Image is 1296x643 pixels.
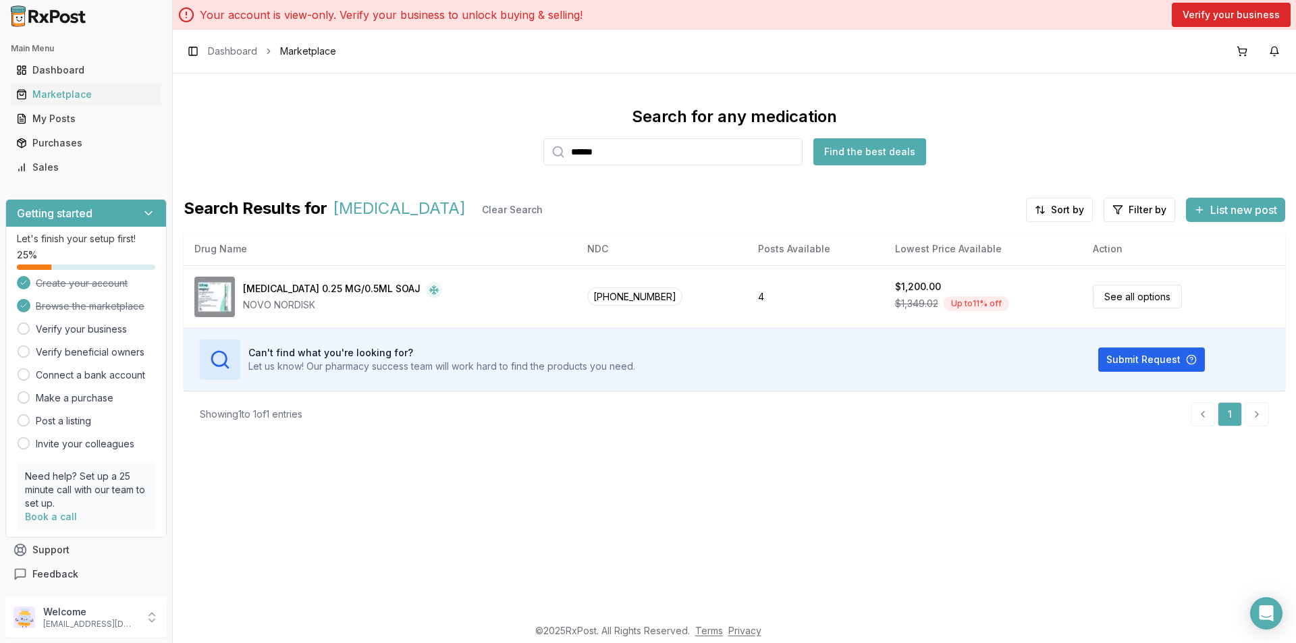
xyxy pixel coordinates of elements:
p: Need help? Set up a 25 minute call with our team to set up. [25,470,147,510]
div: Marketplace [16,88,156,101]
th: Action [1082,233,1285,265]
p: Let us know! Our pharmacy success team will work hard to find the products you need. [248,360,635,373]
p: [EMAIL_ADDRESS][DOMAIN_NAME] [43,619,137,630]
a: List new post [1186,204,1285,218]
span: [PHONE_NUMBER] [587,287,682,306]
a: Verify beneficial owners [36,345,144,359]
div: Showing 1 to 1 of 1 entries [200,408,302,421]
span: $1,349.02 [895,297,938,310]
span: 25 % [17,248,37,262]
th: Lowest Price Available [884,233,1082,265]
img: RxPost Logo [5,5,92,27]
button: Filter by [1104,198,1175,222]
span: Feedback [32,567,78,581]
div: Up to 11 % off [944,296,1009,311]
th: NDC [576,233,747,265]
div: $1,200.00 [895,280,941,293]
th: Posts Available [747,233,884,265]
a: Privacy [728,625,761,636]
a: Connect a bank account [36,368,145,382]
span: Create your account [36,277,128,290]
nav: pagination [1191,402,1269,426]
button: Sort by [1026,198,1093,222]
div: Purchases [16,136,156,150]
button: Verify your business [1172,3,1291,27]
a: Purchases [11,131,161,155]
a: Dashboard [11,58,161,82]
td: 4 [747,265,884,328]
a: Sales [11,155,161,179]
h2: Main Menu [11,43,161,54]
h3: Can't find what you're looking for? [248,346,635,360]
h3: Getting started [17,205,92,221]
a: Make a purchase [36,391,113,405]
a: My Posts [11,107,161,131]
div: Open Intercom Messenger [1250,597,1282,630]
a: Post a listing [36,414,91,428]
a: Book a call [25,511,77,522]
span: Search Results for [184,198,327,222]
a: Verify your business [36,323,127,336]
img: Wegovy 0.25 MG/0.5ML SOAJ [194,277,235,317]
button: List new post [1186,198,1285,222]
span: [MEDICAL_DATA] [333,198,466,222]
span: Browse the marketplace [36,300,144,313]
button: Feedback [5,562,167,586]
a: Dashboard [208,45,257,58]
div: Search for any medication [632,106,837,128]
div: My Posts [16,112,156,125]
p: Your account is view-only. Verify your business to unlock buying & selling! [200,7,583,23]
a: Terms [695,625,723,636]
div: Dashboard [16,63,156,77]
a: 1 [1218,402,1242,426]
button: My Posts [5,108,167,130]
div: NOVO NORDISK [243,298,442,312]
button: Dashboard [5,59,167,81]
span: Filter by [1129,203,1166,217]
th: Drug Name [184,233,576,265]
button: Purchases [5,132,167,154]
button: Find the best deals [813,138,926,165]
button: Marketplace [5,84,167,105]
button: Clear Search [471,198,553,222]
p: Let's finish your setup first! [17,232,155,246]
button: Submit Request [1098,347,1205,372]
span: Sort by [1051,203,1084,217]
a: See all options [1093,285,1182,308]
a: Marketplace [11,82,161,107]
button: Sales [5,157,167,178]
img: User avatar [13,607,35,628]
p: Welcome [43,605,137,619]
a: Invite your colleagues [36,437,134,451]
div: [MEDICAL_DATA] 0.25 MG/0.5ML SOAJ [243,282,421,298]
nav: breadcrumb [208,45,336,58]
span: List new post [1210,202,1277,218]
span: Marketplace [280,45,336,58]
div: Sales [16,161,156,174]
button: Support [5,538,167,562]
